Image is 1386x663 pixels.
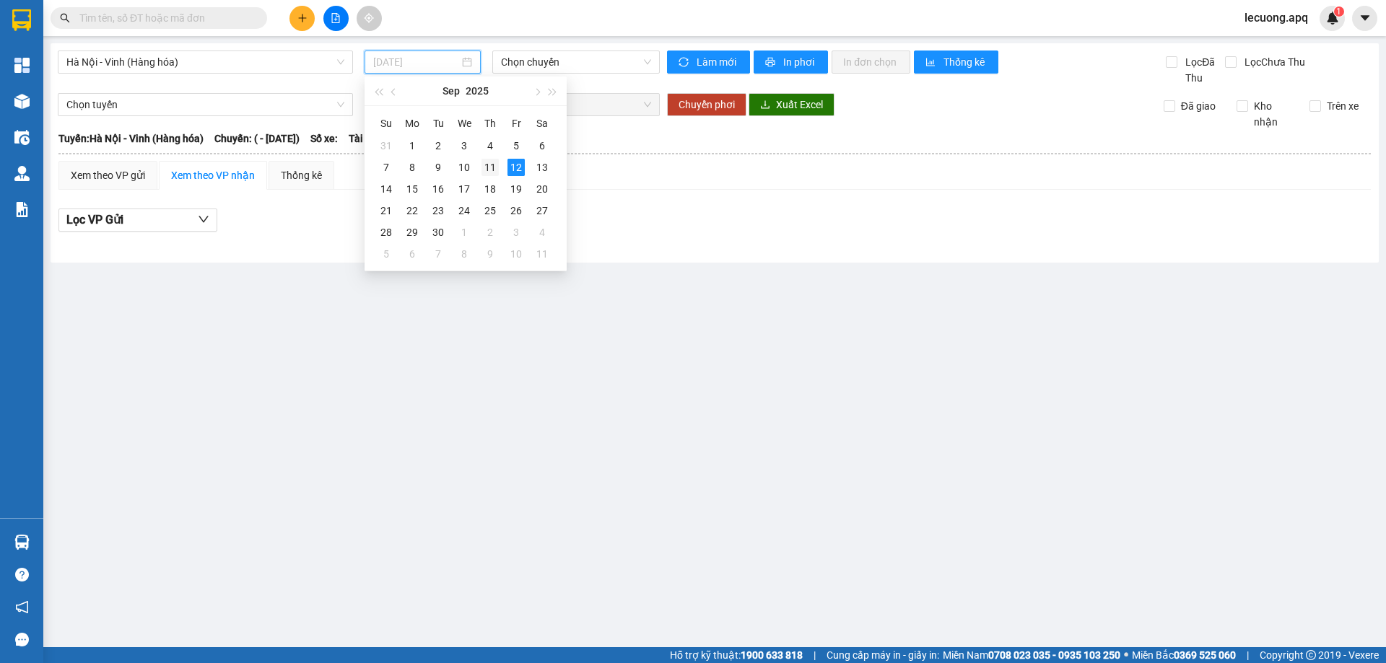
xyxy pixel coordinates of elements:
[477,135,503,157] td: 2025-09-04
[451,243,477,265] td: 2025-10-08
[1336,6,1341,17] span: 1
[451,200,477,221] td: 2025-09-24
[481,245,499,263] div: 9
[466,76,489,105] button: 2025
[1233,9,1320,27] span: lecuong.apq
[399,178,425,200] td: 2025-09-15
[503,157,529,178] td: 2025-09-12
[14,202,30,217] img: solution-icon
[533,224,551,241] div: 4
[373,200,399,221] td: 2025-09-21
[357,6,382,31] button: aim
[529,243,555,265] td: 2025-10-11
[827,647,939,663] span: Cung cấp máy in - giấy in:
[481,224,499,241] div: 2
[481,137,499,154] div: 4
[1359,12,1372,25] span: caret-down
[1306,650,1316,660] span: copyright
[533,202,551,219] div: 27
[507,224,525,241] div: 3
[456,224,473,241] div: 1
[503,200,529,221] td: 2025-09-26
[310,131,338,146] span: Số xe:
[425,200,451,221] td: 2025-09-23
[281,167,322,183] div: Thống kê
[529,112,555,135] th: Sa
[430,180,447,198] div: 16
[58,208,217,232] button: Lọc VP Gửi
[378,137,395,154] div: 31
[323,6,349,31] button: file-add
[477,112,503,135] th: Th
[533,245,551,263] div: 11
[679,57,691,69] span: sync
[507,159,525,176] div: 12
[60,13,70,23] span: search
[451,178,477,200] td: 2025-09-17
[430,137,447,154] div: 2
[832,51,910,74] button: In đơn chọn
[404,159,421,176] div: 8
[481,202,499,219] div: 25
[378,245,395,263] div: 5
[943,647,1120,663] span: Miền Nam
[399,135,425,157] td: 2025-09-01
[507,202,525,219] div: 26
[507,137,525,154] div: 5
[373,178,399,200] td: 2025-09-14
[15,568,29,581] span: question-circle
[1247,647,1249,663] span: |
[503,243,529,265] td: 2025-10-10
[507,180,525,198] div: 19
[430,202,447,219] div: 23
[14,58,30,73] img: dashboard-icon
[501,94,651,115] span: Chọn chuyến
[1180,54,1224,86] span: Lọc Đã Thu
[364,13,374,23] span: aim
[533,159,551,176] div: 13
[477,178,503,200] td: 2025-09-18
[425,157,451,178] td: 2025-09-09
[399,221,425,243] td: 2025-09-29
[1248,98,1299,130] span: Kho nhận
[749,93,834,116] button: downloadXuất Excel
[481,159,499,176] div: 11
[425,243,451,265] td: 2025-10-07
[503,112,529,135] th: Fr
[425,221,451,243] td: 2025-09-30
[71,167,145,183] div: Xem theo VP gửi
[456,202,473,219] div: 24
[404,202,421,219] div: 22
[404,180,421,198] div: 15
[451,221,477,243] td: 2025-10-01
[1334,6,1344,17] sup: 1
[425,112,451,135] th: Tu
[15,633,29,646] span: message
[378,202,395,219] div: 21
[533,180,551,198] div: 20
[404,245,421,263] div: 6
[456,159,473,176] div: 10
[1326,12,1339,25] img: icon-new-feature
[670,647,803,663] span: Hỗ trợ kỹ thuật:
[399,200,425,221] td: 2025-09-22
[477,243,503,265] td: 2025-10-09
[477,157,503,178] td: 2025-09-11
[14,166,30,181] img: warehouse-icon
[914,51,998,74] button: bar-chartThống kê
[814,647,816,663] span: |
[14,535,30,550] img: warehouse-icon
[451,112,477,135] th: We
[697,54,738,70] span: Làm mới
[481,180,499,198] div: 18
[214,131,300,146] span: Chuyến: ( - [DATE])
[378,159,395,176] div: 7
[399,157,425,178] td: 2025-09-08
[667,51,750,74] button: syncLàm mới
[425,135,451,157] td: 2025-09-02
[533,137,551,154] div: 6
[1239,54,1307,70] span: Lọc Chưa Thu
[1352,6,1377,31] button: caret-down
[1174,649,1236,661] strong: 0369 525 060
[373,135,399,157] td: 2025-08-31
